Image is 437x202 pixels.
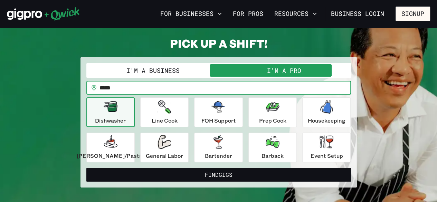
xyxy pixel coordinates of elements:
[86,97,135,127] button: Dishwasher
[77,152,144,160] p: [PERSON_NAME]/Pastry
[230,8,266,20] a: For Pros
[95,116,126,125] p: Dishwasher
[219,64,350,77] button: I'm a Pro
[302,133,351,162] button: Event Setup
[396,7,430,21] button: Signup
[205,152,232,160] p: Bartender
[86,133,135,162] button: [PERSON_NAME]/Pastry
[248,133,297,162] button: Barback
[86,168,351,182] button: FindGigs
[140,97,189,127] button: Line Cook
[194,97,243,127] button: FOH Support
[308,116,345,125] p: Housekeeping
[140,133,189,162] button: General Labor
[248,97,297,127] button: Prep Cook
[302,97,351,127] button: Housekeeping
[262,152,284,160] p: Barback
[325,7,390,21] a: Business Login
[201,116,236,125] p: FOH Support
[146,152,183,160] p: General Labor
[272,8,320,20] button: Resources
[158,8,225,20] button: For Businesses
[80,36,357,50] h2: PICK UP A SHIFT!
[88,64,219,77] button: I'm a Business
[152,116,178,125] p: Line Cook
[194,133,243,162] button: Bartender
[259,116,286,125] p: Prep Cook
[310,152,343,160] p: Event Setup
